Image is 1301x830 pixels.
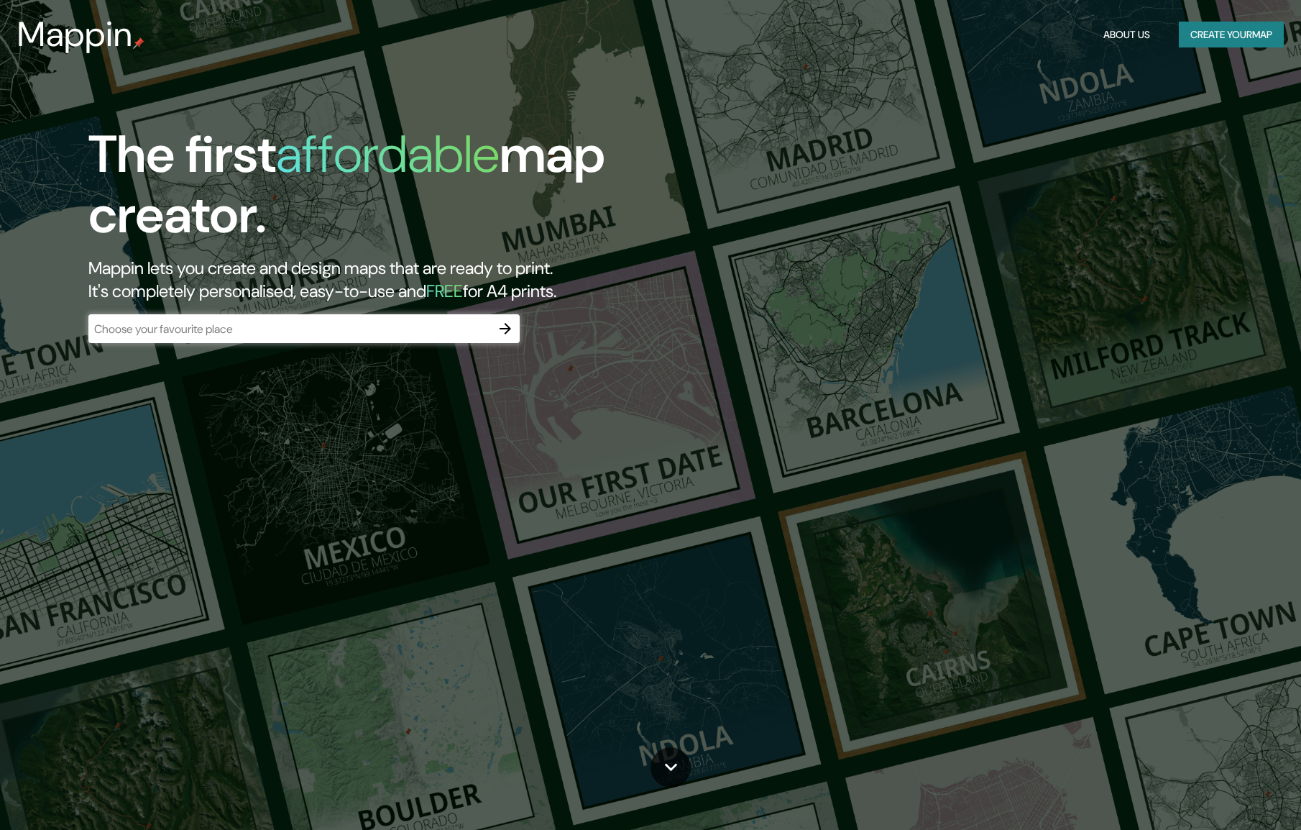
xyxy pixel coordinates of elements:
[88,124,739,257] h1: The first map creator.
[133,37,144,49] img: mappin-pin
[88,321,491,337] input: Choose your favourite place
[88,257,739,303] h2: Mappin lets you create and design maps that are ready to print. It's completely personalised, eas...
[1098,22,1156,48] button: About Us
[17,14,133,55] h3: Mappin
[276,121,500,188] h1: affordable
[1179,22,1284,48] button: Create yourmap
[426,280,463,302] h5: FREE
[1173,774,1285,814] iframe: Help widget launcher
